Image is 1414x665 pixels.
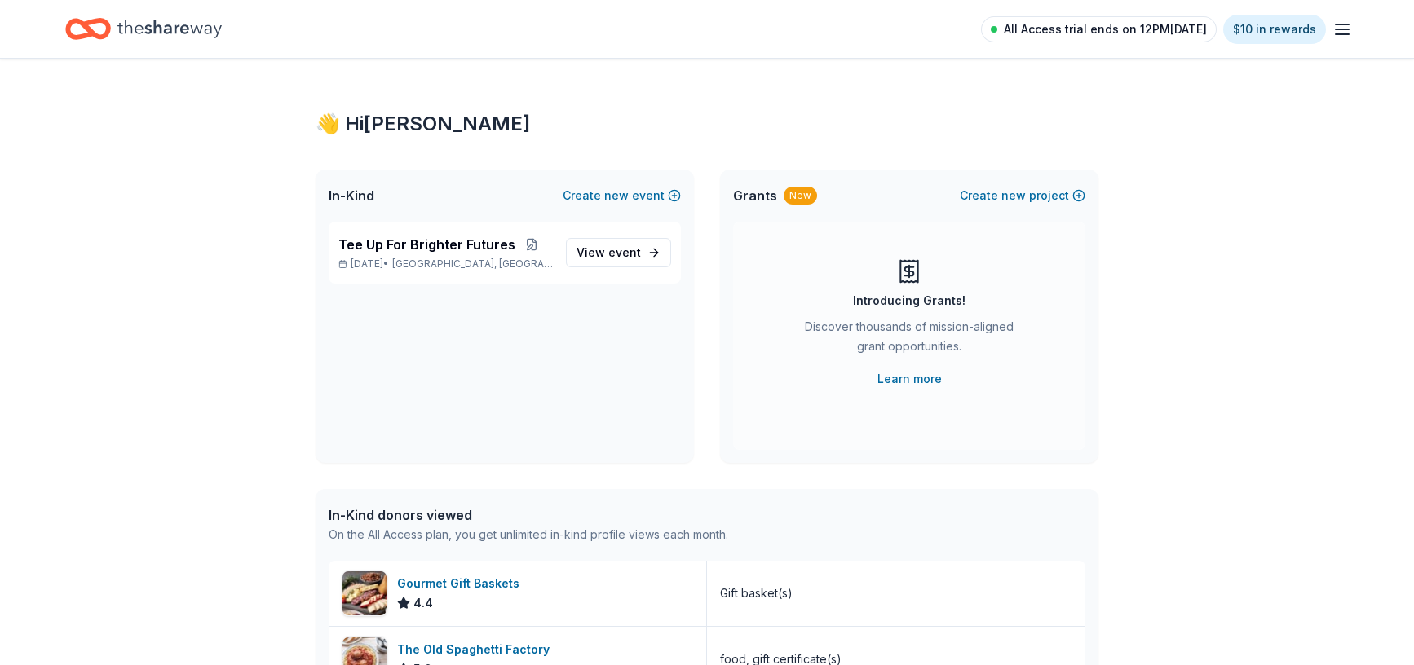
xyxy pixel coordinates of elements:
p: [DATE] • [338,258,553,271]
div: 👋 Hi [PERSON_NAME] [316,111,1098,137]
div: The Old Spaghetti Factory [397,640,556,659]
span: [GEOGRAPHIC_DATA], [GEOGRAPHIC_DATA] [392,258,553,271]
span: In-Kind [329,186,374,205]
a: All Access trial ends on 12PM[DATE] [981,16,1217,42]
span: new [604,186,629,205]
div: Gift basket(s) [720,584,793,603]
div: Gourmet Gift Baskets [397,574,526,593]
a: $10 in rewards [1223,15,1326,44]
a: View event [566,238,671,267]
div: In-Kind donors viewed [329,505,728,525]
span: All Access trial ends on 12PM[DATE] [1004,20,1207,39]
span: event [608,245,641,259]
span: new [1001,186,1026,205]
span: Tee Up For Brighter Futures [338,235,515,254]
img: Image for Gourmet Gift Baskets [342,571,387,615]
button: Createnewproject [960,186,1085,205]
div: New [784,187,817,205]
a: Learn more [877,369,942,389]
button: Createnewevent [563,186,681,205]
a: Home [65,10,222,48]
span: 4.4 [413,593,433,613]
span: Grants [733,186,777,205]
div: Discover thousands of mission-aligned grant opportunities. [798,317,1020,363]
div: Introducing Grants! [853,291,965,310]
div: On the All Access plan, you get unlimited in-kind profile views each month. [329,525,728,544]
span: View [577,243,641,262]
